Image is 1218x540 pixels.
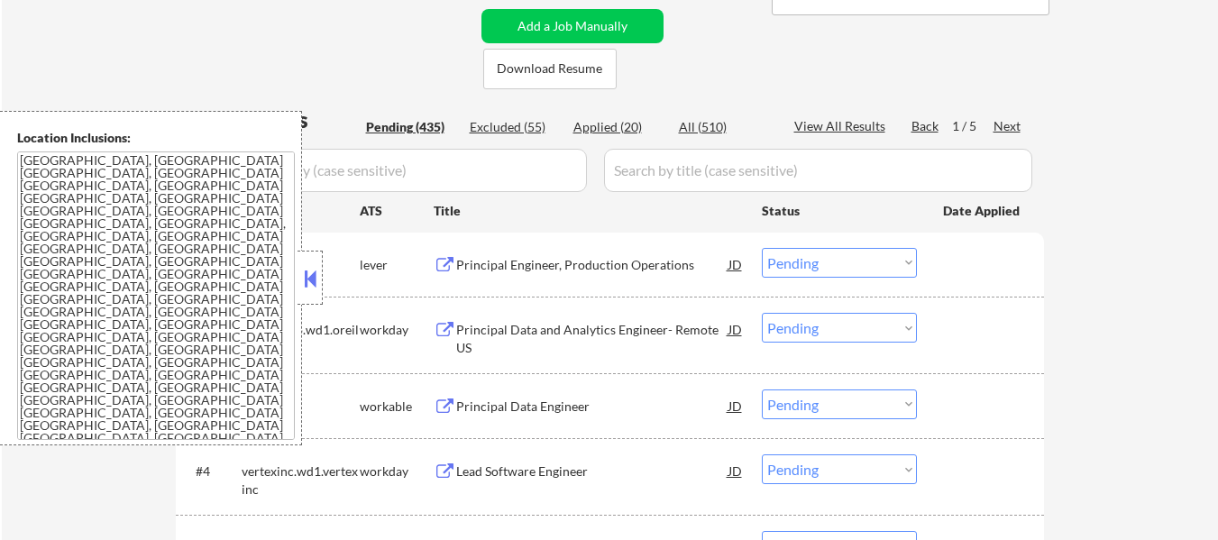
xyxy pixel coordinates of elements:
div: Principal Engineer, Production Operations [456,256,728,274]
input: Search by title (case sensitive) [604,149,1032,192]
div: workday [360,462,434,481]
div: JD [727,454,745,487]
div: Lead Software Engineer [456,462,728,481]
button: Download Resume [483,49,617,89]
div: ATS [360,202,434,220]
div: Next [994,117,1022,135]
input: Search by company (case sensitive) [181,149,587,192]
div: Date Applied [943,202,1022,220]
div: Location Inclusions: [17,129,295,147]
div: Pending (435) [366,118,456,136]
div: JD [727,313,745,345]
div: vertexinc.wd1.vertexinc [242,462,360,498]
div: Applications [181,109,360,131]
div: View All Results [794,117,891,135]
div: All (510) [679,118,769,136]
div: Applied (20) [573,118,664,136]
div: Excluded (55) [470,118,560,136]
div: Principal Data and Analytics Engineer- Remote US [456,321,728,356]
div: lever [360,256,434,274]
div: JD [727,248,745,280]
div: #4 [196,462,227,481]
div: Principal Data Engineer [456,398,728,416]
div: Title [434,202,745,220]
div: JD [727,389,745,422]
div: 1 / 5 [952,117,994,135]
div: workday [360,321,434,339]
div: workable [360,398,434,416]
button: Add a Job Manually [481,9,664,43]
div: Status [762,194,917,226]
div: Back [911,117,940,135]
